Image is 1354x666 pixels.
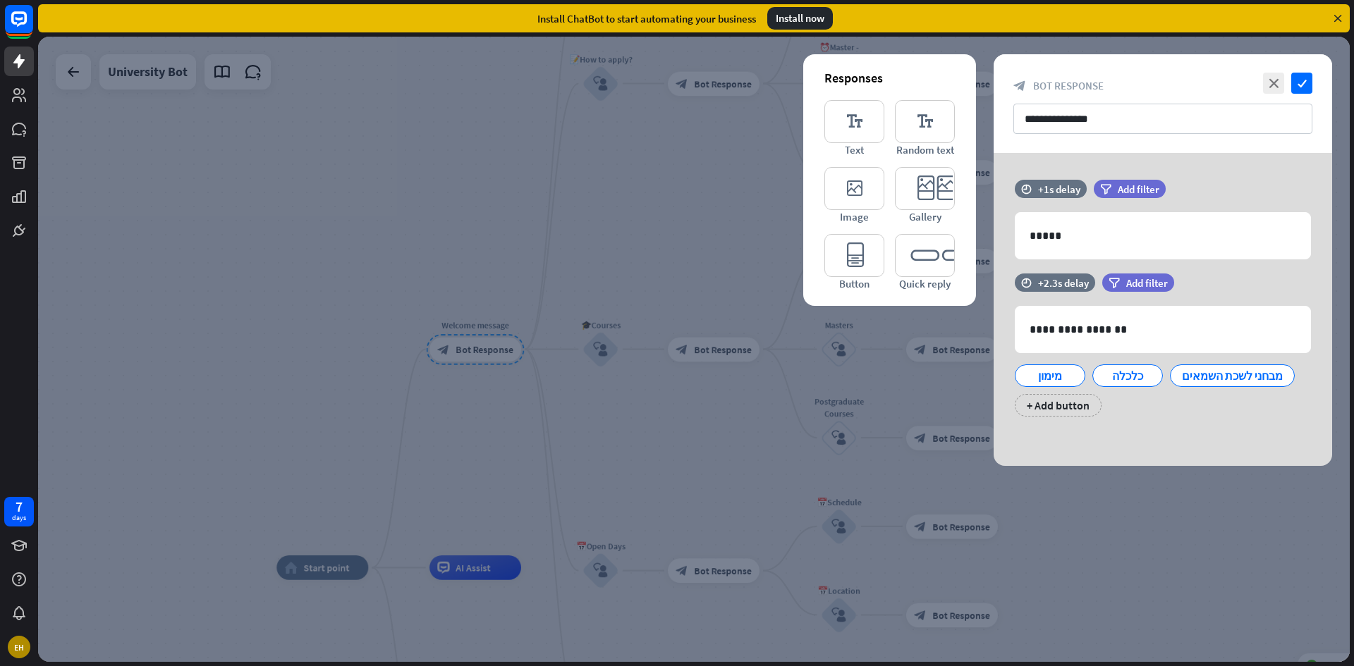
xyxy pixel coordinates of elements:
i: time [1021,184,1032,194]
div: +2.3s delay [1038,276,1089,290]
span: Add filter [1118,183,1159,196]
i: filter [1109,278,1120,288]
i: filter [1100,184,1111,195]
i: time [1021,278,1032,288]
div: Install ChatBot to start automating your business [537,12,756,25]
span: Add filter [1126,276,1168,290]
span: Bot Response [1033,79,1104,92]
div: + Add button [1015,394,1102,417]
div: +1s delay [1038,183,1080,196]
i: block_bot_response [1013,80,1026,92]
a: 7 days [4,497,34,526]
div: Install now [767,7,833,30]
i: close [1263,73,1284,94]
div: מימון [1027,365,1073,386]
i: check [1291,73,1312,94]
div: כלכלה [1104,365,1151,386]
div: מבחני לשכת השמאים [1182,365,1283,386]
button: Open LiveChat chat widget [11,6,54,48]
div: 7 [16,500,23,513]
div: days [12,513,26,523]
div: EH [8,636,30,658]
